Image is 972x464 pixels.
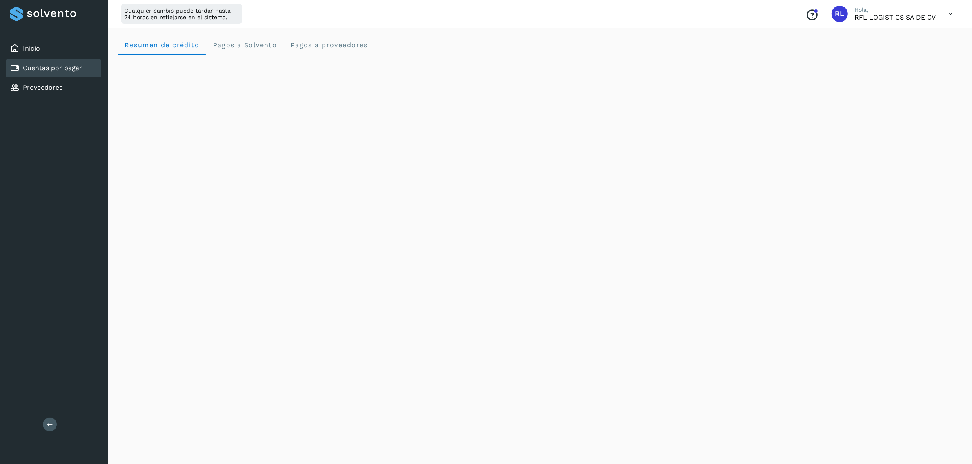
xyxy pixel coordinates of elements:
[121,4,242,24] div: Cualquier cambio puede tardar hasta 24 horas en reflejarse en el sistema.
[854,7,936,13] p: Hola,
[854,13,936,21] p: RFL LOGISTICS SA DE CV
[6,40,101,57] div: Inicio
[124,41,199,49] span: Resumen de crédito
[212,41,277,49] span: Pagos a Solvento
[23,84,62,91] a: Proveedores
[23,64,82,72] a: Cuentas por pagar
[6,59,101,77] div: Cuentas por pagar
[23,44,40,52] a: Inicio
[290,41,368,49] span: Pagos a proveedores
[6,79,101,97] div: Proveedores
